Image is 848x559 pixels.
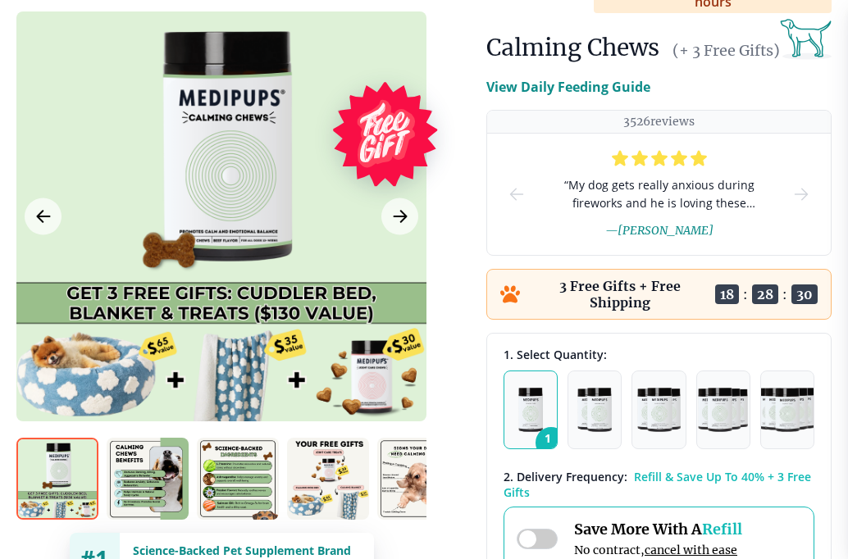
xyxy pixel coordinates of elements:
[623,114,695,130] p: 3526 reviews
[782,286,787,302] span: :
[791,284,818,304] span: 30
[197,438,279,520] img: Calming Chews | Natural Dog Supplements
[577,388,612,432] img: Pack of 2 - Natural Dog Supplements
[287,438,369,520] img: Calming Chews | Natural Dog Supplements
[518,388,544,432] img: Pack of 1 - Natural Dog Supplements
[16,438,98,520] img: Calming Chews | Natural Dog Supplements
[530,278,710,311] p: 3 Free Gifts + Free Shipping
[504,469,627,484] span: 2 . Delivery Frequency:
[507,134,527,255] button: prev-slide
[107,438,189,520] img: Calming Chews | Natural Dog Supplements
[486,77,650,97] p: View Daily Feeding Guide
[698,388,748,432] img: Pack of 4 - Natural Dog Supplements
[574,543,742,557] span: No contract,
[377,438,459,520] img: Calming Chews | Natural Dog Supplements
[791,134,811,255] button: next-slide
[553,176,765,212] span: “ My dog gets really anxious during fireworks and he is loving these calming chews .... I put the...
[536,427,567,458] span: 1
[133,543,361,558] div: Science-Backed Pet Supplement Brand
[637,388,680,432] img: Pack of 3 - Natural Dog Supplements
[381,198,418,234] button: Next Image
[752,284,778,304] span: 28
[486,33,659,62] h1: Calming Chews
[715,284,739,304] span: 18
[702,520,742,539] span: Refill
[504,347,814,362] div: 1. Select Quantity:
[574,520,742,539] span: Save More With A
[672,41,780,60] span: (+ 3 Free Gifts)
[605,223,714,238] span: — [PERSON_NAME]
[504,370,558,449] button: 1
[743,286,748,302] span: :
[645,543,737,557] span: cancel with ease
[758,388,817,432] img: Pack of 5 - Natural Dog Supplements
[504,469,811,500] span: Refill & Save Up To 40% + 3 Free Gifts
[25,198,62,234] button: Previous Image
